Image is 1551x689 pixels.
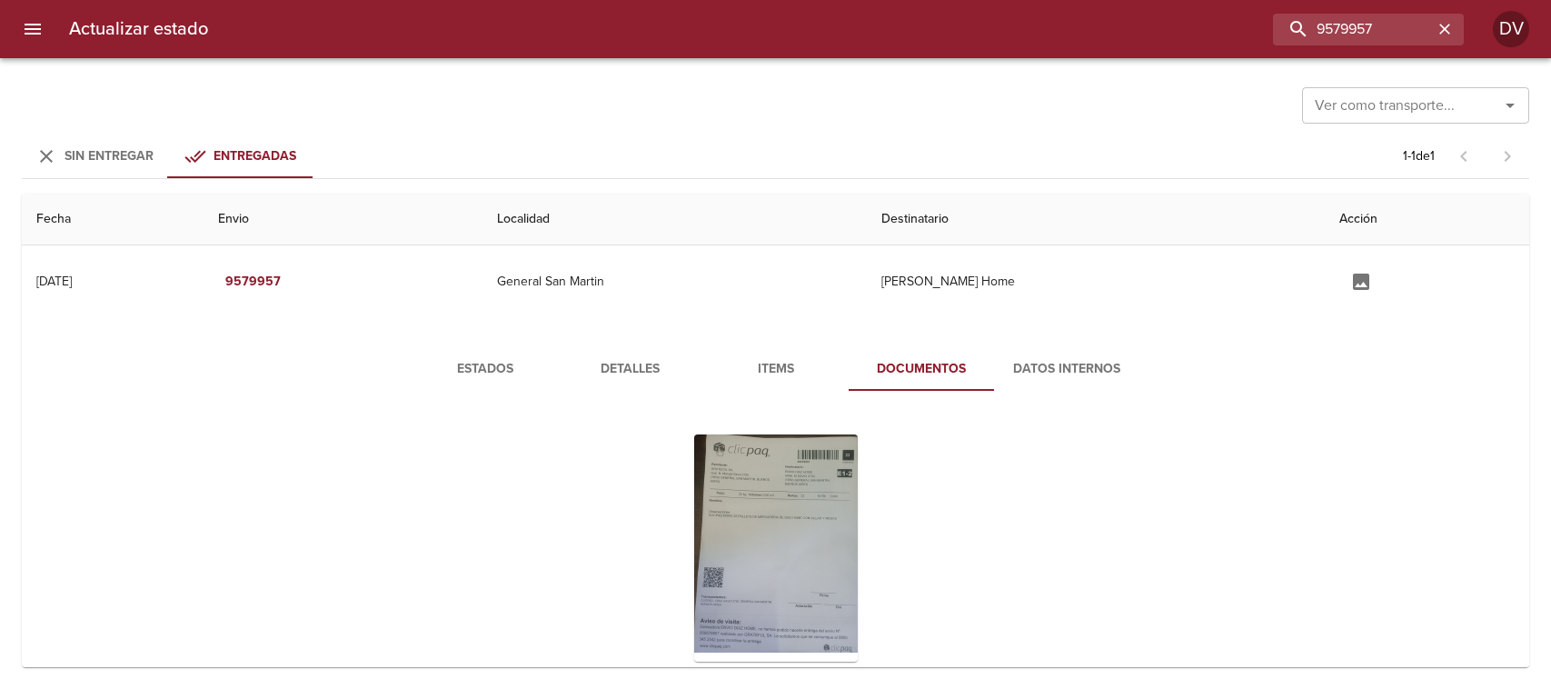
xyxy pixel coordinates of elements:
span: Agregar documentación [1339,273,1383,288]
td: [PERSON_NAME] Home [867,245,1325,318]
th: Fecha [22,194,204,245]
button: 9579957 [218,265,288,299]
button: Abrir [1497,93,1523,118]
div: Arir imagen [694,434,858,662]
div: Tabs detalle de guia [413,347,1139,391]
em: 9579957 [225,271,281,294]
span: Documentos [860,358,983,381]
span: Estados [423,358,547,381]
span: Datos Internos [1005,358,1128,381]
th: Destinatario [867,194,1325,245]
div: [DATE] [36,274,72,289]
h6: Actualizar estado [69,15,208,44]
th: Localidad [482,194,867,245]
span: Sin Entregar [65,148,154,164]
span: Entregadas [214,148,296,164]
span: Pagina anterior [1442,146,1486,165]
button: menu [11,7,55,51]
th: Acción [1325,194,1529,245]
div: Tabs Envios [22,135,313,178]
input: buscar [1273,14,1433,45]
td: General San Martin [482,245,867,318]
span: Detalles [569,358,692,381]
th: Envio [204,194,482,245]
div: Abrir información de usuario [1493,11,1529,47]
p: 1 - 1 de 1 [1403,147,1435,165]
div: DV [1493,11,1529,47]
span: Pagina siguiente [1486,135,1529,178]
span: Items [714,358,838,381]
